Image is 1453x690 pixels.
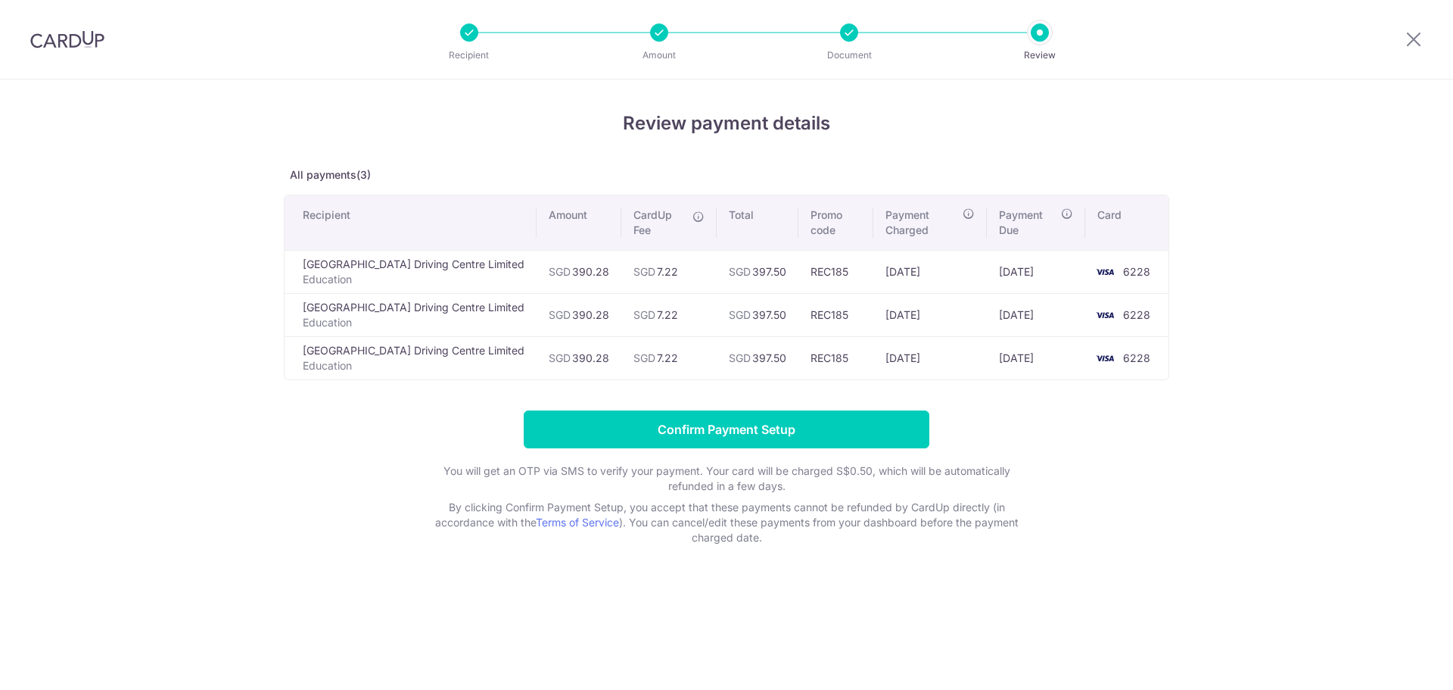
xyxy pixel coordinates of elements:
td: [DATE] [873,250,986,293]
th: Recipient [285,195,537,250]
img: <span class="translation_missing" title="translation missing: en.account_steps.new_confirm_form.b... [1090,349,1120,367]
p: You will get an OTP via SMS to verify your payment. Your card will be charged S$0.50, which will ... [424,464,1029,494]
td: 397.50 [717,293,798,336]
span: SGD [549,265,571,278]
span: SGD [729,351,751,364]
p: Amount [603,48,715,63]
td: REC185 [798,250,874,293]
input: Confirm Payment Setup [524,411,929,448]
p: Education [303,272,524,287]
th: Total [717,195,798,250]
span: Payment Due [999,208,1056,238]
td: [DATE] [873,293,986,336]
span: SGD [729,265,751,278]
td: 7.22 [621,293,717,336]
img: <span class="translation_missing" title="translation missing: en.account_steps.new_confirm_form.b... [1090,306,1120,324]
a: Terms of Service [536,516,619,529]
span: SGD [729,308,751,321]
td: 390.28 [537,250,621,293]
td: [DATE] [987,293,1085,336]
td: 397.50 [717,336,798,379]
span: SGD [549,351,571,364]
td: [DATE] [873,336,986,379]
td: 7.22 [621,336,717,379]
td: 7.22 [621,250,717,293]
span: 6228 [1123,265,1150,278]
td: [DATE] [987,336,1085,379]
p: By clicking Confirm Payment Setup, you accept that these payments cannot be refunded by CardUp di... [424,500,1029,545]
td: 390.28 [537,336,621,379]
td: 397.50 [717,250,798,293]
span: Payment Charged [885,208,957,238]
th: Promo code [798,195,874,250]
span: SGD [633,265,655,278]
span: SGD [633,351,655,364]
img: <span class="translation_missing" title="translation missing: en.account_steps.new_confirm_form.b... [1090,263,1120,281]
p: Document [793,48,905,63]
span: SGD [633,308,655,321]
p: Education [303,315,524,330]
p: Recipient [413,48,525,63]
h4: Review payment details [284,110,1169,137]
th: Amount [537,195,621,250]
td: [DATE] [987,250,1085,293]
span: 6228 [1123,308,1150,321]
span: CardUp Fee [633,208,685,238]
th: Card [1085,195,1168,250]
p: Review [984,48,1096,63]
td: 390.28 [537,293,621,336]
span: 6228 [1123,351,1150,364]
td: REC185 [798,293,874,336]
img: CardUp [30,30,104,48]
td: [GEOGRAPHIC_DATA] Driving Centre Limited [285,293,537,336]
p: All payments(3) [284,167,1169,183]
td: [GEOGRAPHIC_DATA] Driving Centre Limited [285,250,537,293]
span: SGD [549,308,571,321]
td: [GEOGRAPHIC_DATA] Driving Centre Limited [285,336,537,379]
td: REC185 [798,336,874,379]
p: Education [303,358,524,373]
